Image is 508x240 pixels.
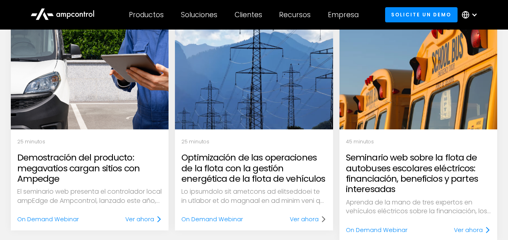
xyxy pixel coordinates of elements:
img: ampEdge: controlador local para soluciones de flotas de vehículos eléctricos y sitios de carga de MW [11,24,169,129]
h2: Seminario web sobre la flota de autobuses escolares eléctricos: financiación, beneficios y partes... [346,153,491,195]
img: Flota de autobuses escolares eléctricos 101: financiación, beneficios y participación de las part... [339,24,498,129]
p: 45 minutos [346,139,491,145]
p: El seminario web presenta el controlador local ampEdge de Ampcontrol, lanzado este año, para abor... [17,187,163,205]
div: Empresa [328,10,359,19]
a: Ver ahora [290,215,327,224]
div: Productos [129,10,164,19]
div: Ver ahora [454,226,483,234]
h2: Demostración del producto: megavatios cargan sitios con Ampedge [17,153,163,184]
a: Ver ahora [454,226,491,234]
div: Recursos [279,10,311,19]
h2: Optimización de las operaciones de la flota con la gestión energética de la flota de vehículos [181,153,327,184]
a: Solicite un demo [385,7,458,22]
div: On Demand Webinar [181,215,243,224]
img: Charged Up: optimización de las flotas eléctricas con la gestión de la energía [163,16,345,137]
p: Lo ipsumdolo sit ametcons ad elitseddoei te in utlabor et do magnaal en ad minim veni qui nostrud... [181,187,327,205]
div: Ver ahora [125,215,154,224]
a: Ver ahora [125,215,162,224]
div: Clientes [235,10,262,19]
div: Soluciones [181,10,217,19]
p: 25 minutos [181,139,327,145]
div: Ver ahora [290,215,319,224]
div: On Demand Webinar [346,226,408,234]
div: On Demand Webinar [17,215,79,224]
p: 25 minutos [17,139,163,145]
p: Aprenda de la mano de tres expertos en vehículos eléctricos sobre la financiación, los beneficios... [346,198,491,216]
